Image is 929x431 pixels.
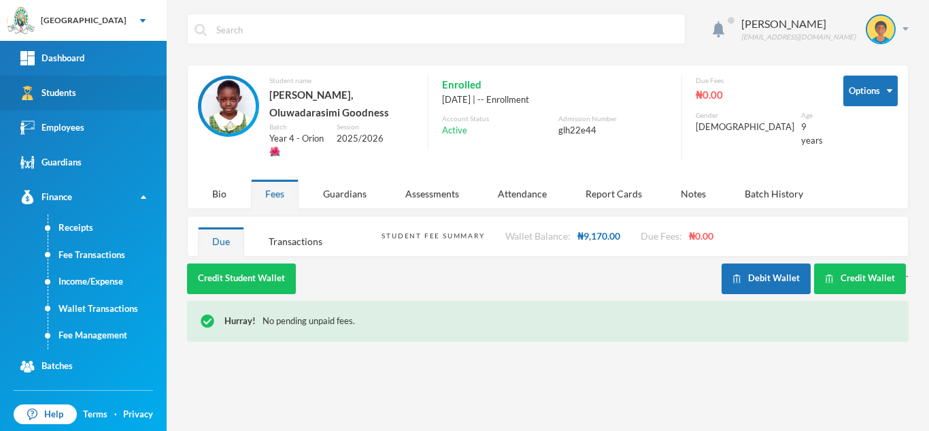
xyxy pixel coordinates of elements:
[254,227,337,256] div: Transactions
[867,16,894,43] img: STUDENT
[114,408,117,421] div: ·
[198,227,244,256] div: Due
[201,315,214,328] img: !
[814,264,906,294] button: Credit Wallet
[20,121,84,135] div: Employees
[442,114,552,124] div: Account Status
[309,179,381,208] div: Guardians
[14,404,77,425] a: Help
[7,7,35,35] img: logo
[269,122,326,132] div: Batch
[224,315,895,328] div: No pending unpaid fees.
[48,322,167,349] a: Fee Management
[505,230,571,242] span: Wallet Balance:
[696,76,823,86] div: Due Fees
[741,32,856,42] div: [EMAIL_ADDRESS][DOMAIN_NAME]
[696,121,794,134] div: [DEMOGRAPHIC_DATA]
[641,230,682,242] span: Due Fees:
[48,296,167,323] a: Wallet Transactions
[337,132,414,146] div: 2025/2026
[730,179,817,208] div: Batch History
[484,179,561,208] div: Attendance
[224,315,256,326] span: Hurray!
[689,230,713,242] span: ₦0.00
[20,360,73,374] div: Batches
[48,268,167,296] a: Income/Expense
[195,24,207,36] img: search
[269,76,414,86] div: Student name
[843,76,898,106] button: Options
[442,124,467,138] span: Active
[83,408,107,421] a: Terms
[337,122,414,132] div: Session
[123,408,153,421] a: Privacy
[558,124,668,138] div: glh22e44
[269,86,414,122] div: [PERSON_NAME], Oluwadarasimi Goodness
[577,230,620,242] span: ₦9,170.00
[391,179,473,208] div: Assessments
[20,190,72,204] div: Finance
[41,14,126,27] div: [GEOGRAPHIC_DATA]
[571,179,656,208] div: Report Cards
[442,76,482,93] span: Enrolled
[801,121,823,147] div: 9 years
[48,214,167,242] a: Receipts
[741,16,856,32] div: [PERSON_NAME]
[251,179,299,208] div: Fees
[722,264,909,294] div: `
[20,155,82,170] div: Guardians
[558,114,668,124] div: Admission Number
[20,51,84,65] div: Dashboard
[187,264,296,294] button: Credit Student Wallet
[201,79,256,133] img: STUDENT
[696,110,794,121] div: Gender
[269,132,326,159] div: Year 4 - Orion🌺
[442,93,668,107] div: [DATE] | -- Enrollment
[666,179,720,208] div: Notes
[48,242,167,269] a: Fee Transactions
[215,14,678,45] input: Search
[382,231,484,241] div: Student Fee Summary
[801,110,823,121] div: Age
[696,86,823,103] div: ₦0.00
[722,264,811,294] button: Debit Wallet
[20,86,76,100] div: Students
[198,179,241,208] div: Bio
